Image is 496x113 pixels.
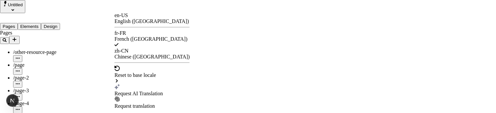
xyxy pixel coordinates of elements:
[114,12,190,18] div: en-US
[3,5,96,11] p: Cookie Test Route
[114,18,190,24] div: English ([GEOGRAPHIC_DATA])
[114,91,190,97] div: Request AI Translation
[114,30,190,36] div: fr-FR
[114,72,190,78] div: Reset to base locale
[114,103,190,109] div: Request translation
[114,12,190,109] div: Open locale picker
[114,36,190,42] div: French ([GEOGRAPHIC_DATA])
[114,48,190,54] div: zh-CN
[114,54,190,60] div: Chinese ([GEOGRAPHIC_DATA])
